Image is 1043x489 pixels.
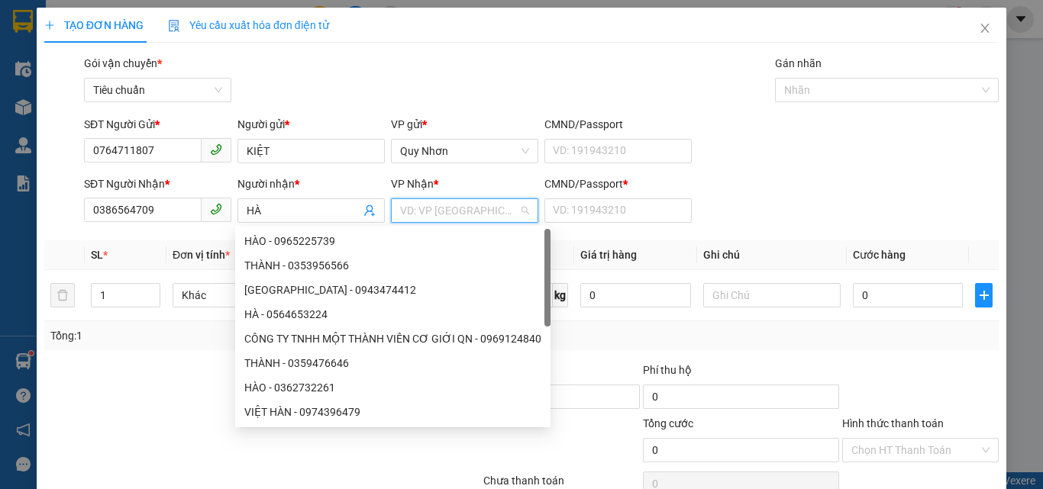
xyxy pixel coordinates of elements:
[13,13,120,31] div: Quy Nhơn
[210,143,222,156] span: phone
[131,13,286,47] div: [GEOGRAPHIC_DATA]
[235,278,551,302] div: HÀ - 0943474412
[50,283,75,307] button: delete
[853,249,906,261] span: Cước hàng
[50,327,404,344] div: Tổng: 1
[44,19,144,31] span: TẠO ĐƠN HÀNG
[244,257,541,274] div: THÀNH - 0353956566
[400,140,529,162] span: Quy Nhơn
[168,20,180,32] img: icon
[235,375,551,400] div: HÀO - 0362732261
[235,302,551,327] div: HÀ - 0564653224
[210,203,222,215] span: phone
[643,362,839,384] div: Phí thu hộ
[842,417,944,429] label: Hình thức thanh toán
[553,283,568,307] span: kg
[580,249,637,261] span: Giá trị hàng
[976,289,992,301] span: plus
[131,47,286,66] div: HUY
[13,14,37,31] span: Gửi:
[244,404,541,420] div: VIỆT HÀN - 0974396479
[13,50,120,71] div: 0932529479
[244,233,541,249] div: HÀO - 0965225739
[235,327,551,351] div: CÔNG TY TNHH MỘT THÀNH VIÊN CƠ GIỚI QN - 0969124840
[244,330,541,347] div: CÔNG TY TNHH MỘT THÀNH VIÊN CƠ GIỚI QN - 0969124840
[131,87,286,105] div: a
[643,417,693,429] span: Tổng cước
[580,283,690,307] input: 0
[173,249,230,261] span: Đơn vị tính
[91,249,103,261] span: SL
[964,8,1006,50] button: Close
[235,253,551,278] div: THÀNH - 0353956566
[235,400,551,424] div: VIỆT HÀN - 0974396479
[235,351,551,375] div: THÀNH - 0359476646
[168,19,329,31] span: Yêu cầu xuất hóa đơn điện tử
[44,20,55,31] span: plus
[979,22,991,34] span: close
[235,229,551,253] div: HÀO - 0965225739
[182,284,301,307] span: Khác
[237,116,385,133] div: Người gửi
[244,355,541,372] div: THÀNH - 0359476646
[237,175,385,192] div: Người nhận
[775,57,822,69] label: Gán nhãn
[391,116,538,133] div: VP gửi
[131,13,167,29] span: Nhận:
[244,379,541,396] div: HÀO - 0362732261
[544,175,692,192] div: CMND/Passport
[13,31,120,50] div: TUẤN
[975,283,993,307] button: plus
[363,204,376,217] span: user-add
[84,116,231,133] div: SĐT Người Gửi
[93,79,222,101] span: Tiêu chuẩn
[84,175,231,192] div: SĐT Người Nhận
[84,57,162,69] span: Gói vận chuyển
[244,281,541,298] div: [GEOGRAPHIC_DATA] - 0943474412
[544,116,692,133] div: CMND/Passport
[131,66,286,87] div: 0939636637
[697,240,847,270] th: Ghi chú
[244,306,541,323] div: HÀ - 0564653224
[703,283,841,307] input: Ghi Chú
[391,178,434,190] span: VP Nhận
